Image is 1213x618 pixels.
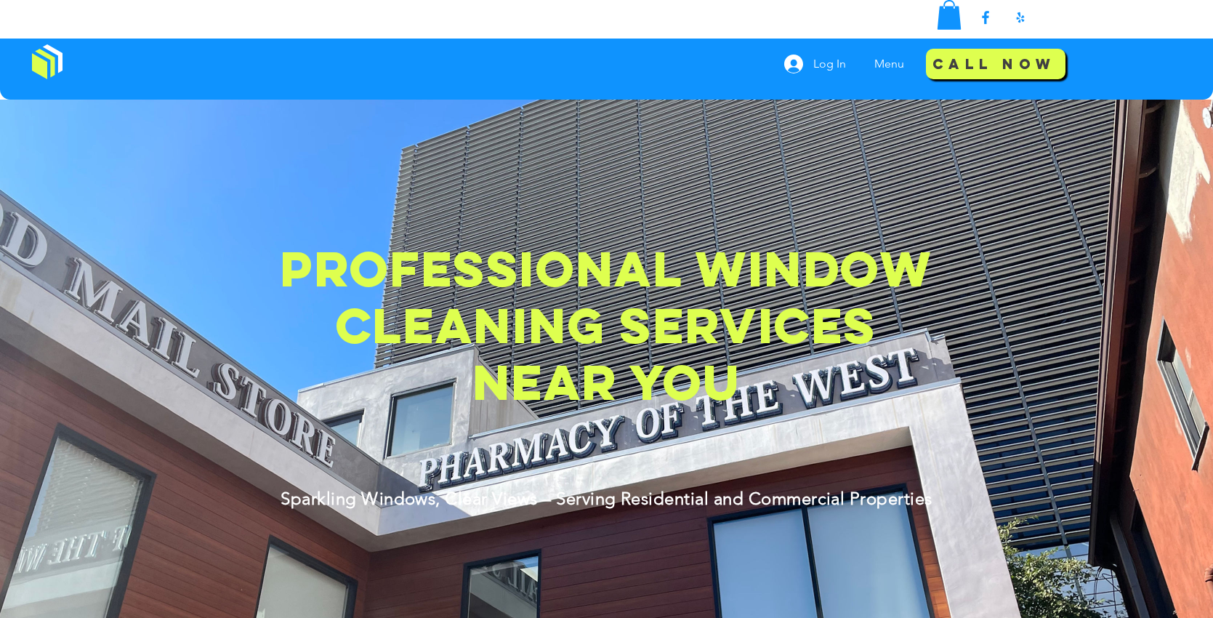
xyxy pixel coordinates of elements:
button: Log In [774,50,856,78]
p: Menu [867,46,911,82]
img: Facebook [977,9,994,26]
a: Call Now [926,49,1065,79]
span: Professional Window Cleaning Services Near You [280,238,932,413]
nav: Site [863,46,919,82]
span: Call Now [932,55,1055,73]
div: Menu [863,46,919,82]
img: Yelp! [1012,9,1029,26]
span: Log In [808,56,851,72]
span: Sparkling Windows, Clear Views – Serving Residential and Commercial Properties [281,488,932,509]
img: Window Cleaning Budds, Affordable window cleaning services near me in Los Angeles [32,44,63,79]
ul: Social Bar [977,9,1029,26]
